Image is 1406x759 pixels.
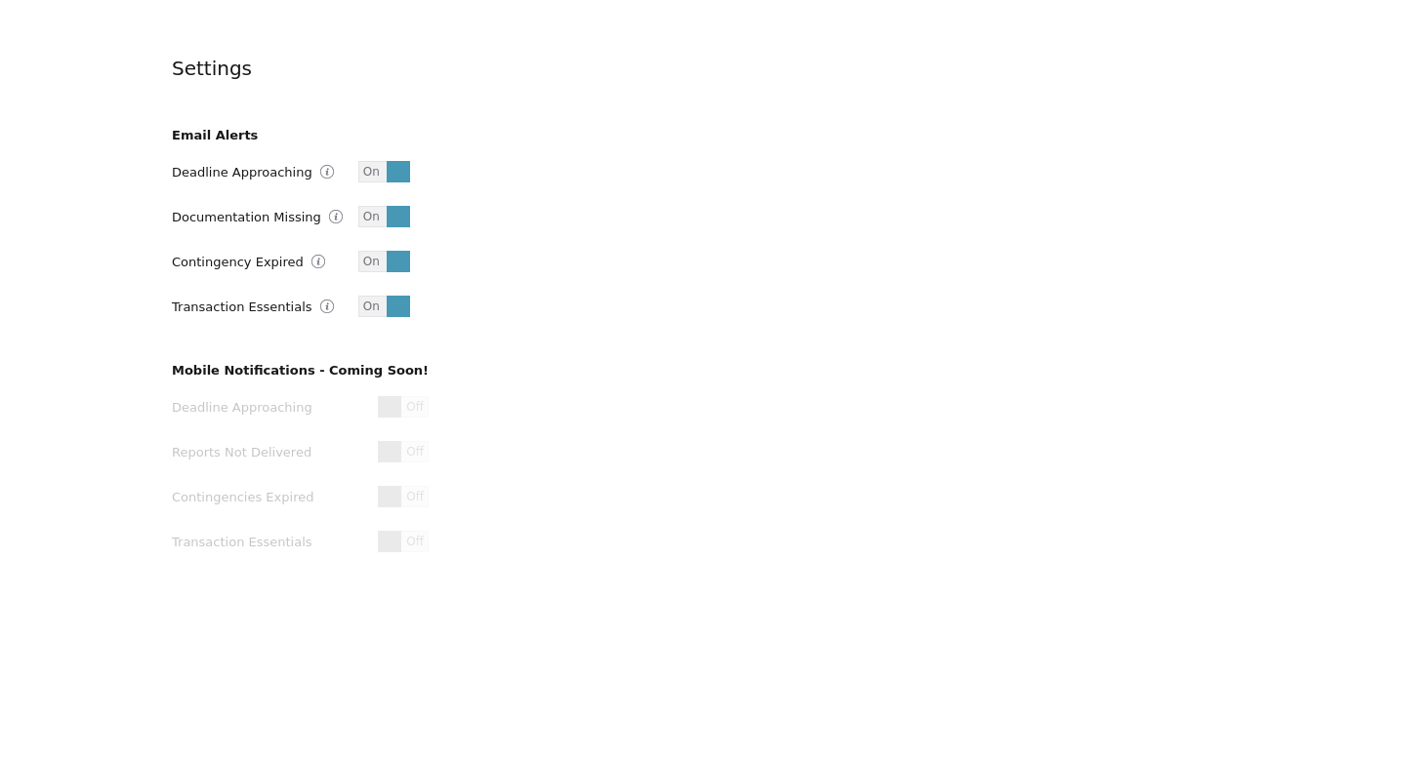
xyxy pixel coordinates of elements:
[172,125,409,145] h3: Email Alerts
[172,256,304,268] label: Contingency Expired
[357,252,385,271] span: On
[357,162,385,181] span: On
[172,300,312,313] label: Transaction Essentials
[172,211,321,223] label: Documentation Missing
[172,55,252,82] h4: Settings
[172,166,312,179] label: Deadline Approaching
[357,297,385,316] span: On
[172,360,429,380] h3: Mobile Notifications - Coming Soon!
[357,207,385,226] span: On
